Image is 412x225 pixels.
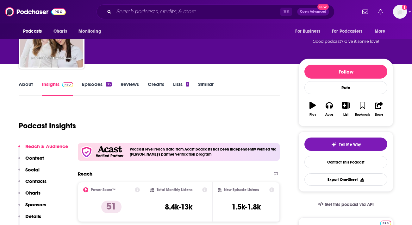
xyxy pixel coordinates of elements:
h1: Podcast Insights [19,121,76,131]
button: open menu [328,25,371,37]
p: Sponsors [25,202,46,208]
p: Contacts [25,178,47,184]
button: Share [371,98,387,120]
button: tell me why sparkleTell Me Why [304,138,387,151]
div: 1 [186,82,189,87]
div: Share [375,113,383,117]
h2: New Episode Listens [224,188,259,192]
span: Charts [53,27,67,36]
button: Show profile menu [393,5,407,19]
button: Charts [18,190,41,202]
button: List [338,98,354,120]
div: List [343,113,348,117]
h3: 1.5k-1.8k [232,202,261,212]
span: New [317,4,329,10]
img: Podchaser - Follow, Share and Rate Podcasts [5,6,66,18]
h2: Total Monthly Listens [157,188,192,192]
a: Get this podcast via API [313,197,379,212]
h2: Reach [78,171,92,177]
span: Open Advanced [300,10,326,13]
input: Search podcasts, credits, & more... [114,7,280,17]
img: Acast [97,146,122,153]
img: Podchaser Pro [62,82,73,87]
h3: 8.4k-13k [165,202,192,212]
button: Content [18,155,44,167]
span: Get this podcast via API [325,202,374,207]
span: More [375,27,385,36]
a: InsightsPodchaser Pro [42,81,73,96]
img: tell me why sparkle [331,142,336,147]
span: For Podcasters [332,27,362,36]
button: open menu [370,25,393,37]
span: ⌘ K [280,8,292,16]
span: Podcasts [23,27,42,36]
a: Episodes83 [82,81,112,96]
p: Charts [25,190,41,196]
a: Show notifications dropdown [376,6,385,17]
a: Similar [198,81,214,96]
span: For Business [295,27,320,36]
div: Bookmark [355,113,370,117]
a: Lists1 [173,81,189,96]
button: open menu [291,25,328,37]
a: Credits [148,81,164,96]
h5: Verified Partner [96,154,123,158]
div: Search podcasts, credits, & more... [97,4,334,19]
a: Charts [49,25,71,37]
button: Follow [304,65,387,79]
p: Details [25,213,41,219]
div: Rate [304,81,387,94]
button: Reach & Audience [18,143,68,155]
a: About [19,81,33,96]
a: Contact This Podcast [304,156,387,168]
div: Apps [325,113,334,117]
button: Contacts [18,178,47,190]
svg: Add a profile image [402,5,407,10]
img: User Profile [393,5,407,19]
button: Play [304,98,321,120]
button: Sponsors [18,202,46,213]
span: Good podcast? Give it some love! [313,39,379,44]
h2: Power Score™ [91,188,115,192]
button: open menu [19,25,50,37]
a: Reviews [121,81,139,96]
img: verfied icon [80,146,93,158]
button: Export One-Sheet [304,173,387,186]
p: 51 [101,201,122,213]
button: Open AdvancedNew [297,8,329,16]
span: Logged in as autumncomm [393,5,407,19]
div: 83 [106,82,112,87]
button: Bookmark [354,98,371,120]
button: open menu [74,25,109,37]
p: Social [25,167,40,173]
p: Content [25,155,44,161]
h4: Podcast level reach data from Acast podcasts has been independently verified via [PERSON_NAME]'s ... [130,147,277,157]
div: Play [309,113,316,117]
button: Apps [321,98,337,120]
button: Details [18,213,41,225]
span: Monitoring [78,27,101,36]
button: Social [18,167,40,178]
p: Reach & Audience [25,143,68,149]
span: Tell Me Why [339,142,361,147]
a: Show notifications dropdown [360,6,371,17]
